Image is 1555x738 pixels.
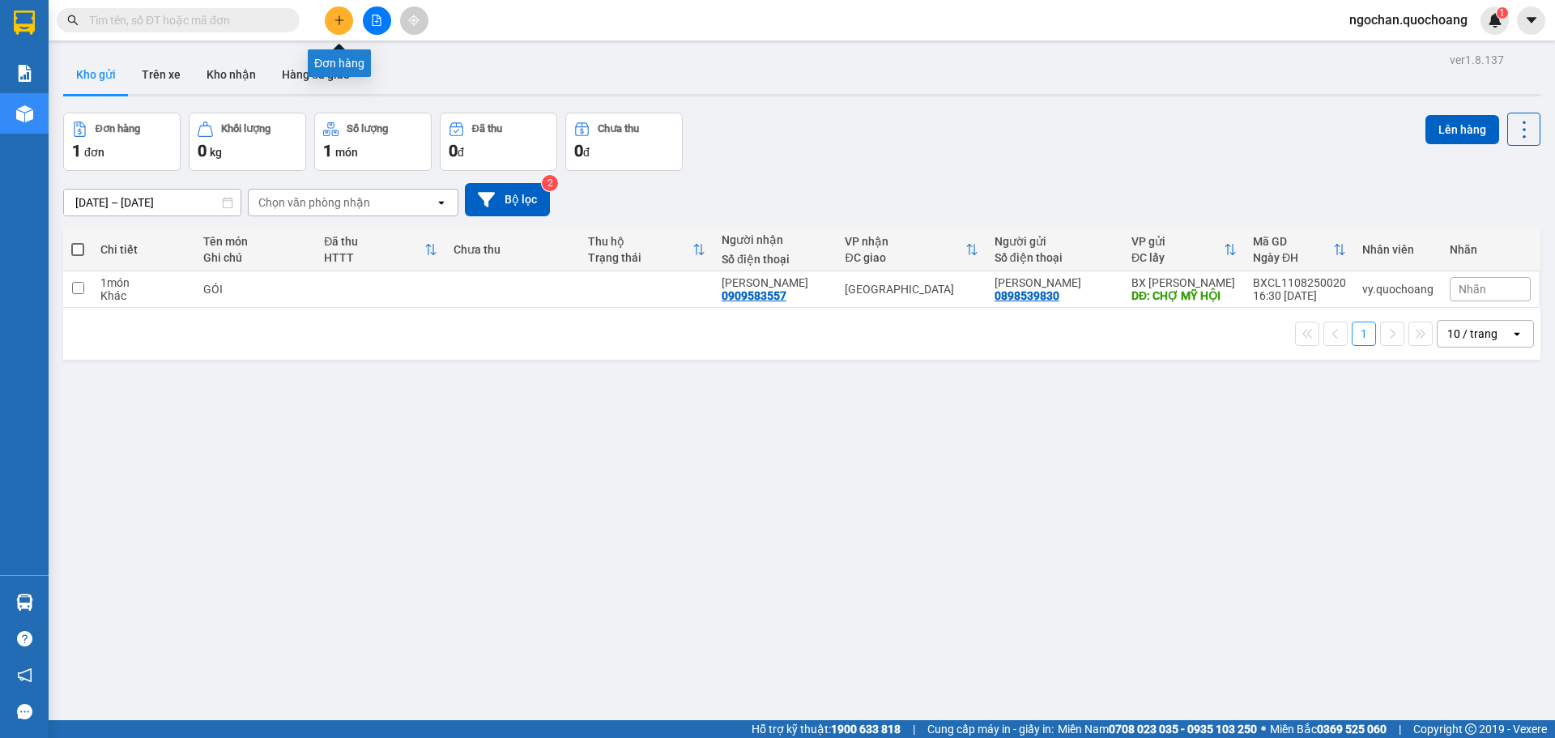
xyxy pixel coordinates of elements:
strong: 1900 633 818 [831,723,901,736]
div: Nhân viên [1362,243,1434,256]
span: search [67,15,79,26]
img: solution-icon [16,65,33,82]
button: plus [325,6,353,35]
sup: 2 [542,175,558,191]
div: Người gửi [995,235,1115,248]
strong: 0369 525 060 [1317,723,1387,736]
div: Số lượng [347,123,388,134]
button: caret-down [1517,6,1545,35]
th: Toggle SortBy [837,228,986,271]
button: Bộ lọc [465,183,550,216]
div: ĐC giao [845,251,965,264]
button: 1 [1352,322,1376,346]
div: Chưa thu [598,123,639,134]
div: Chưa thu [454,243,571,256]
div: 0898539830 [995,289,1059,302]
div: Khối lượng [221,123,271,134]
div: Đã thu [324,235,424,248]
div: BX [PERSON_NAME] [1131,276,1237,289]
span: | [1399,720,1401,738]
div: Ghi chú [203,251,308,264]
div: HTTT [324,251,424,264]
span: | [913,720,915,738]
span: Nhãn [1459,283,1486,296]
img: warehouse-icon [16,594,33,611]
div: Số điện thoại [722,253,829,266]
div: GÓI [203,283,308,296]
div: CHỊ TRANG [995,276,1115,289]
div: DĐ: CHỢ MỸ HỘI [1131,289,1237,302]
div: ver 1.8.137 [1450,51,1504,69]
img: icon-new-feature [1488,13,1502,28]
div: 0909583557 [722,289,786,302]
button: file-add [363,6,391,35]
div: Mã GD [1253,235,1333,248]
button: Chưa thu0đ [565,113,683,171]
span: Hỗ trợ kỹ thuật: [752,720,901,738]
span: 0 [574,141,583,160]
button: Đơn hàng1đơn [63,113,181,171]
div: [GEOGRAPHIC_DATA] [845,283,978,296]
div: VP nhận [845,235,965,248]
button: Khối lượng0kg [189,113,306,171]
button: Đã thu0đ [440,113,557,171]
span: đơn [84,146,104,159]
span: ngochan.quochoang [1336,10,1480,30]
span: đ [583,146,590,159]
div: BXCL1108250020 [1253,276,1346,289]
div: Ngày ĐH [1253,251,1333,264]
span: kg [210,146,222,159]
div: Thu hộ [588,235,692,248]
svg: open [1510,327,1523,340]
svg: open [435,196,448,209]
span: Miền Bắc [1270,720,1387,738]
div: Trạng thái [588,251,692,264]
div: Người nhận [722,233,829,246]
th: Toggle SortBy [1245,228,1354,271]
span: 1 [72,141,81,160]
div: 10 / trang [1447,326,1497,342]
span: món [335,146,358,159]
div: Khác [100,289,187,302]
div: Đơn hàng [96,123,140,134]
button: Lên hàng [1425,115,1499,144]
button: aim [400,6,428,35]
span: đ [458,146,464,159]
span: caret-down [1524,13,1539,28]
span: copyright [1465,723,1476,735]
span: 0 [449,141,458,160]
div: 16:30 [DATE] [1253,289,1346,302]
div: CHỊ DUNG [722,276,829,289]
div: Nhãn [1450,243,1531,256]
div: VP gửi [1131,235,1224,248]
span: file-add [371,15,382,26]
sup: 1 [1497,7,1508,19]
div: Đã thu [472,123,502,134]
span: 0 [198,141,207,160]
div: vy.quochoang [1362,283,1434,296]
span: message [17,704,32,719]
th: Toggle SortBy [316,228,445,271]
button: Kho gửi [63,55,129,94]
button: Trên xe [129,55,194,94]
span: aim [408,15,420,26]
span: question-circle [17,631,32,646]
div: ĐC lấy [1131,251,1224,264]
div: Đơn hàng [308,49,371,77]
span: notification [17,668,32,683]
span: Cung cấp máy in - giấy in: [927,720,1054,738]
div: Chi tiết [100,243,187,256]
div: Chọn văn phòng nhận [258,194,370,211]
img: warehouse-icon [16,105,33,122]
input: Select a date range. [64,190,241,215]
span: Miền Nam [1058,720,1257,738]
span: plus [334,15,345,26]
th: Toggle SortBy [580,228,714,271]
div: Số điện thoại [995,251,1115,264]
div: 1 món [100,276,187,289]
strong: 0708 023 035 - 0935 103 250 [1109,723,1257,736]
input: Tìm tên, số ĐT hoặc mã đơn [89,11,280,29]
span: 1 [323,141,332,160]
button: Kho nhận [194,55,269,94]
th: Toggle SortBy [1123,228,1245,271]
